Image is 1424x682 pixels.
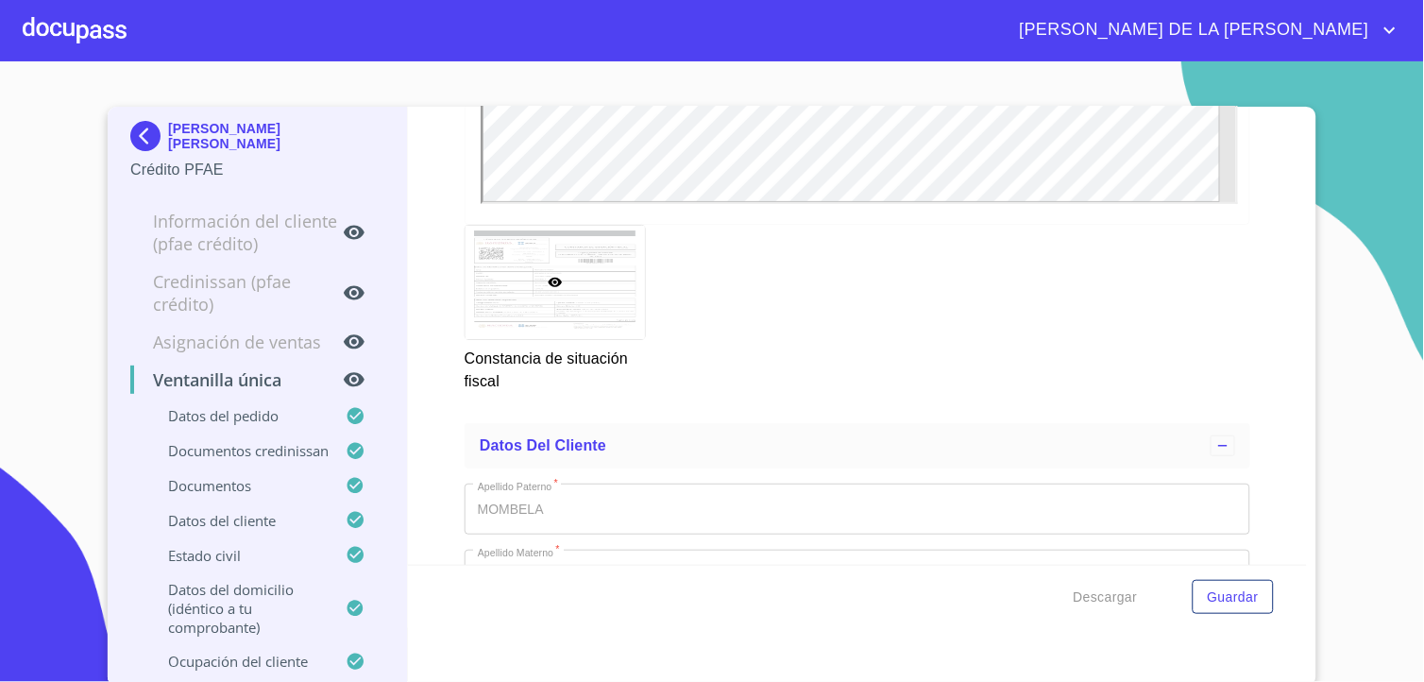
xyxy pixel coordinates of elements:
p: Datos del cliente [130,511,346,530]
span: Guardar [1208,586,1259,609]
p: Información del cliente (PFAE crédito) [130,210,343,255]
p: Documentos CrediNissan [130,441,346,460]
p: Constancia de situación fiscal [465,340,644,393]
p: Asignación de Ventas [130,331,343,353]
p: [PERSON_NAME] [PERSON_NAME] [168,121,384,151]
span: Datos del cliente [480,437,606,453]
p: Crédito PFAE [130,159,384,181]
p: Documentos [130,476,346,495]
div: [PERSON_NAME] [PERSON_NAME] [130,121,384,159]
button: Guardar [1193,580,1274,615]
p: Credinissan (PFAE crédito) [130,270,343,315]
div: Datos del cliente [465,423,1250,469]
p: Datos del domicilio (idéntico a tu comprobante) [130,580,346,637]
p: Ventanilla única [130,368,343,391]
p: Datos del pedido [130,406,346,425]
button: account of current user [1006,15,1401,45]
span: [PERSON_NAME] DE LA [PERSON_NAME] [1006,15,1379,45]
p: Ocupación del Cliente [130,652,346,671]
span: Descargar [1074,586,1138,609]
img: Docupass spot blue [130,121,168,151]
p: Estado Civil [130,546,346,565]
button: Descargar [1066,580,1145,615]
